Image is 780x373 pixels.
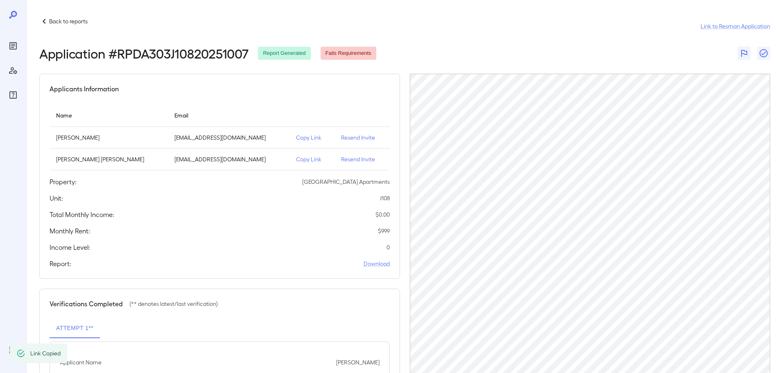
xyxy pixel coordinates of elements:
[378,227,390,235] p: $ 999
[50,226,90,236] h5: Monthly Rent:
[50,242,90,252] h5: Income Level:
[341,133,383,142] p: Resend Invite
[50,104,390,170] table: simple table
[258,50,310,57] span: Report Generated
[60,358,102,366] p: Applicant Name
[30,346,61,361] div: Link Copied
[50,319,100,338] button: Attempt 1**
[56,133,161,142] p: [PERSON_NAME]
[50,299,123,309] h5: Verifications Completed
[50,210,114,219] h5: Total Monthly Income:
[321,50,376,57] span: Fails Requirements
[50,259,71,269] h5: Report:
[296,133,328,142] p: Copy Link
[7,39,20,52] div: Reports
[174,133,283,142] p: [EMAIL_ADDRESS][DOMAIN_NAME]
[49,17,88,25] p: Back to reports
[757,47,770,60] button: Close Report
[174,155,283,163] p: [EMAIL_ADDRESS][DOMAIN_NAME]
[737,47,751,60] button: Flag Report
[701,22,770,30] a: Link to Resman Application
[341,155,383,163] p: Resend Invite
[364,260,390,268] a: Download
[168,104,290,127] th: Email
[7,64,20,77] div: Manage Users
[336,358,380,366] p: [PERSON_NAME]
[129,300,218,308] p: (** denotes latest/last verification)
[50,177,77,187] h5: Property:
[375,210,390,219] p: $ 0.00
[39,46,248,61] h2: Application # RPDA303J10820251007
[50,193,63,203] h5: Unit:
[296,155,328,163] p: Copy Link
[7,344,20,357] div: Log Out
[302,178,390,186] p: [GEOGRAPHIC_DATA] Apartments
[387,243,390,251] p: 0
[50,104,168,127] th: Name
[56,155,161,163] p: [PERSON_NAME] [PERSON_NAME]
[50,84,119,94] h5: Applicants Information
[7,88,20,102] div: FAQ
[380,194,390,202] p: J108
